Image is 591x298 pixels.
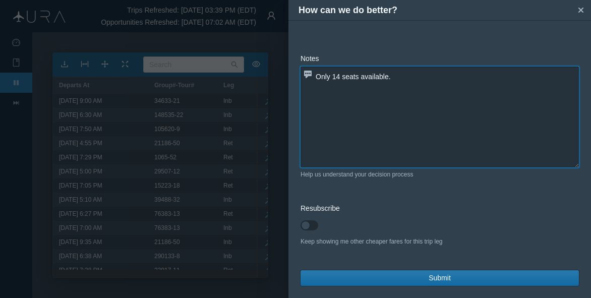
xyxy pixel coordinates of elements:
[301,237,579,246] div: Keep showing me other cheaper fares for this trip leg
[301,170,579,179] div: Help us understand your decision process
[301,54,319,63] span: Notes
[301,67,579,167] textarea: Only 14 seats available.
[301,270,579,286] button: Submit
[299,4,573,17] h4: How can we do better?
[573,3,588,18] button: Close
[301,204,340,212] span: Resubscribe
[429,273,451,283] span: Submit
